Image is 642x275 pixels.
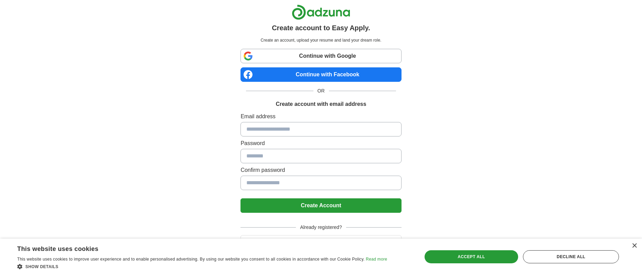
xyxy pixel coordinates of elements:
a: Continue with Facebook [240,67,401,82]
a: Read more, opens a new window [366,257,387,262]
span: Show details [25,264,58,269]
p: Create an account, upload your resume and land your dream role. [242,37,400,43]
span: OR [313,87,329,95]
div: This website uses cookies [17,243,370,253]
a: Continue with Google [240,49,401,63]
span: Already registered? [296,224,346,231]
div: Accept all [425,250,518,263]
h1: Create account with email address [276,100,366,108]
img: Adzuna logo [292,4,350,20]
div: Close [632,243,637,249]
button: Login [240,235,401,250]
label: Confirm password [240,166,401,174]
div: Show details [17,263,387,270]
span: This website uses cookies to improve user experience and to enable personalised advertising. By u... [17,257,365,262]
button: Create Account [240,198,401,213]
label: Email address [240,112,401,121]
div: Decline all [523,250,619,263]
label: Password [240,139,401,147]
h1: Create account to Easy Apply. [272,23,370,33]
